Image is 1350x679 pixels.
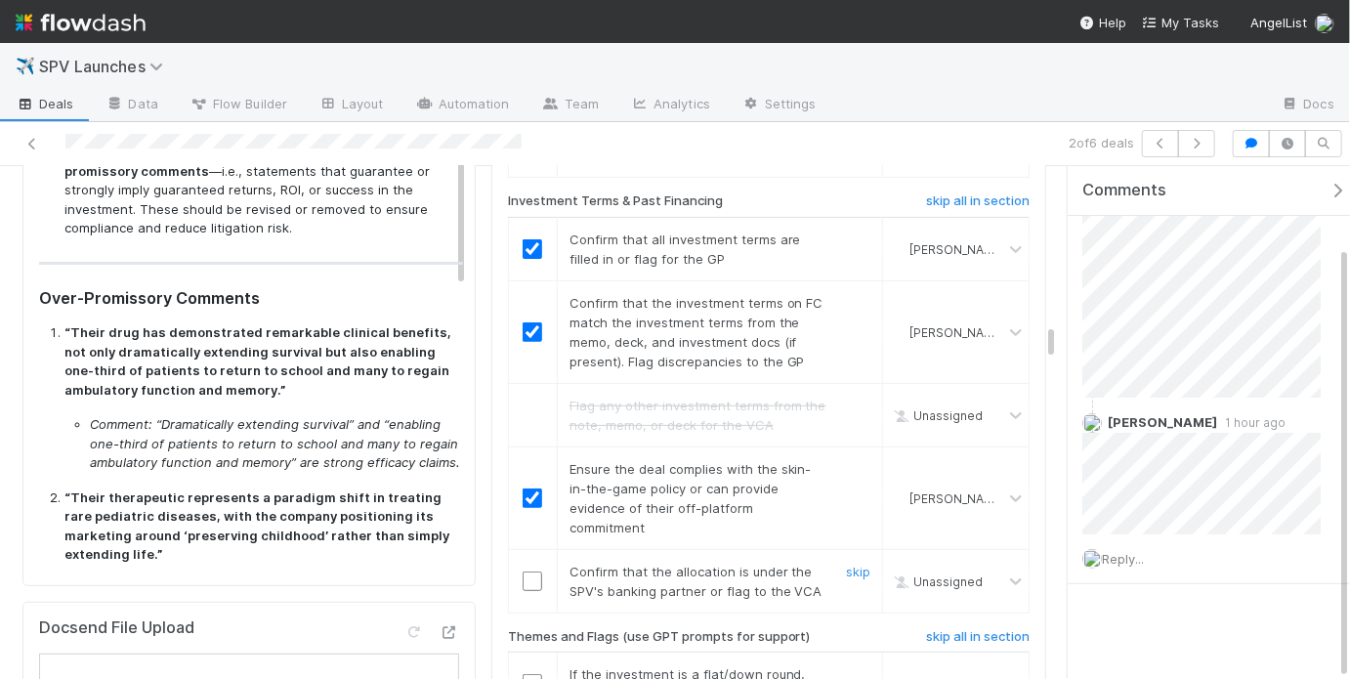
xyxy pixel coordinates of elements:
[64,144,455,179] strong: over-promissory comments
[90,416,460,470] em: Comment: “Dramatically extending survival” and “enabling one-third of patients to return to schoo...
[400,90,526,121] a: Automation
[39,57,173,76] span: SPV Launches
[64,489,449,563] strong: “Their therapeutic represents a paradigm shift in treating rare pediatric diseases, with the comp...
[1250,15,1307,30] span: AngelList
[16,6,146,39] img: logo-inverted-e16ddd16eac7371096b0.svg
[16,58,35,74] span: ✈️
[570,564,823,599] span: Confirm that the allocation is under the SPV's banking partner or flag to the VCA
[1315,14,1334,33] img: avatar_768cd48b-9260-4103-b3ef-328172ae0546.png
[890,407,983,422] span: Unassigned
[1217,415,1286,430] span: 1 hour ago
[926,193,1030,209] h6: skip all in section
[891,241,907,257] img: avatar_768cd48b-9260-4103-b3ef-328172ae0546.png
[726,90,832,121] a: Settings
[174,90,303,121] a: Flow Builder
[190,94,287,113] span: Flow Builder
[1079,13,1126,32] div: Help
[570,461,812,535] span: Ensure the deal complies with the skin-in-the-game policy or can provide evidence of their off-pl...
[1102,551,1144,567] span: Reply...
[1142,13,1219,32] a: My Tasks
[891,324,907,340] img: avatar_768cd48b-9260-4103-b3ef-328172ae0546.png
[909,324,1005,339] span: [PERSON_NAME]
[926,629,1030,653] a: skip all in section
[890,573,983,588] span: Unassigned
[614,90,726,121] a: Analytics
[508,193,723,209] h6: Investment Terms & Past Financing
[39,618,194,638] h5: Docsend File Upload
[16,94,74,113] span: Deals
[570,295,823,369] span: Confirm that the investment terms on FC match the investment terms from the memo, deck, and inves...
[90,90,174,121] a: Data
[1108,414,1217,430] span: [PERSON_NAME]
[64,124,463,238] li: : Certainly! Here are all instances, phrases, and sentences from the deal memo that contain —i.e....
[909,490,1005,505] span: [PERSON_NAME]
[1082,413,1102,433] img: avatar_768cd48b-9260-4103-b3ef-328172ae0546.png
[1082,549,1102,569] img: avatar_768cd48b-9260-4103-b3ef-328172ae0546.png
[570,232,801,267] span: Confirm that all investment terms are filled in or flag for the GP
[1069,133,1134,152] span: 2 of 6 deals
[508,629,811,645] h6: Themes and Flags (use GPT prompts for support)
[1082,181,1166,200] span: Comments
[570,398,826,433] span: Flag any other investment terms from the note, memo, or deck for the VCA
[891,490,907,506] img: avatar_768cd48b-9260-4103-b3ef-328172ae0546.png
[1142,15,1219,30] span: My Tasks
[909,241,1005,256] span: [PERSON_NAME]
[926,629,1030,645] h6: skip all in section
[39,288,463,308] h3: Over-Promissory Comments
[526,90,614,121] a: Team
[303,90,400,121] a: Layout
[64,324,451,398] strong: “Their drug has demonstrated remarkable clinical benefits, not only dramatically extending surviv...
[926,193,1030,217] a: skip all in section
[1265,90,1350,121] a: Docs
[846,564,870,579] a: skip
